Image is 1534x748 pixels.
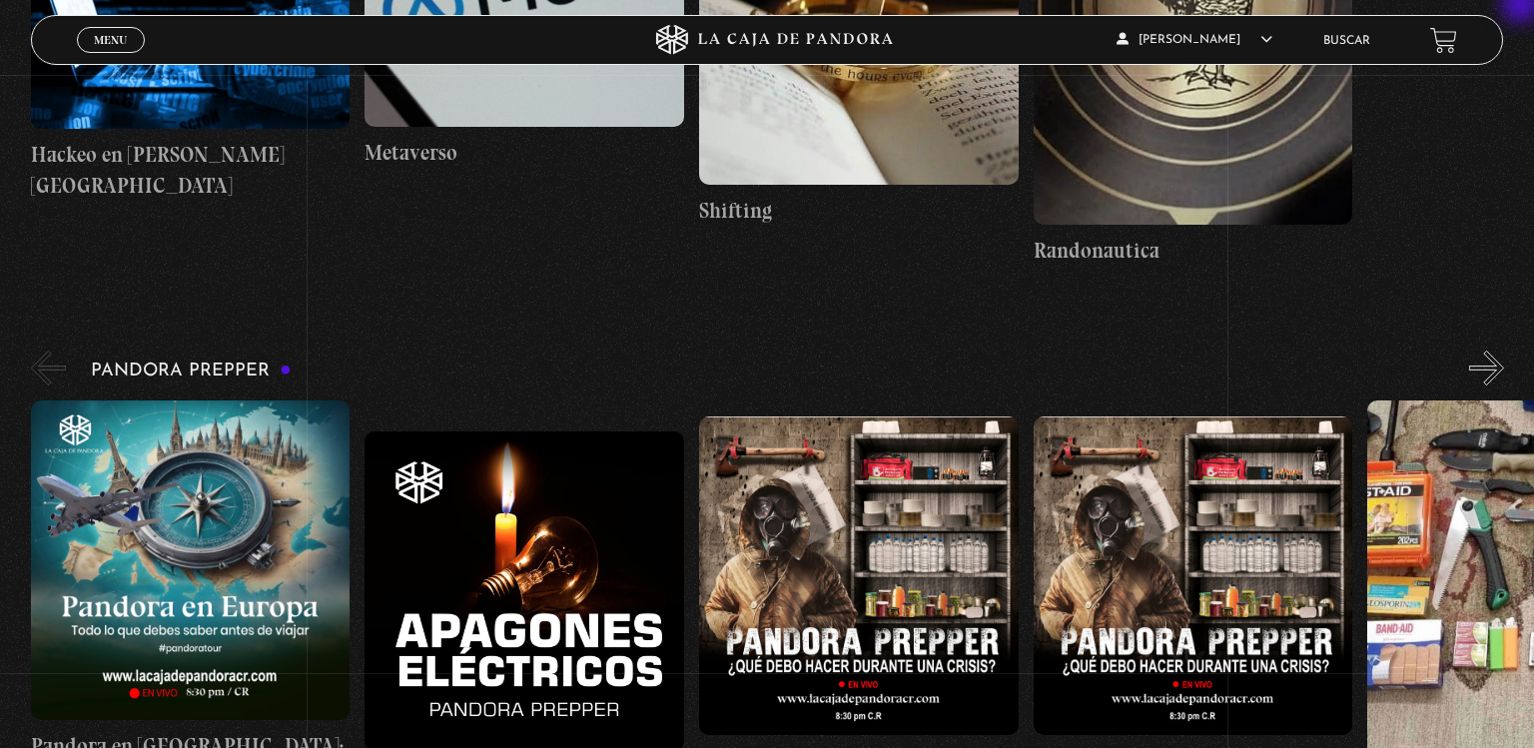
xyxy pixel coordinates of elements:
[699,195,1019,227] h4: Shifting
[91,362,292,380] h3: Pandora Prepper
[31,139,351,202] h4: Hackeo en [PERSON_NAME][GEOGRAPHIC_DATA]
[365,137,684,169] h4: Metaverso
[88,51,135,65] span: Cerrar
[1117,34,1272,46] span: [PERSON_NAME]
[1469,351,1504,385] button: Next
[1323,35,1370,47] a: Buscar
[1034,235,1353,267] h4: Randonautica
[1430,26,1457,53] a: View your shopping cart
[31,351,66,385] button: Previous
[94,34,127,46] span: Menu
